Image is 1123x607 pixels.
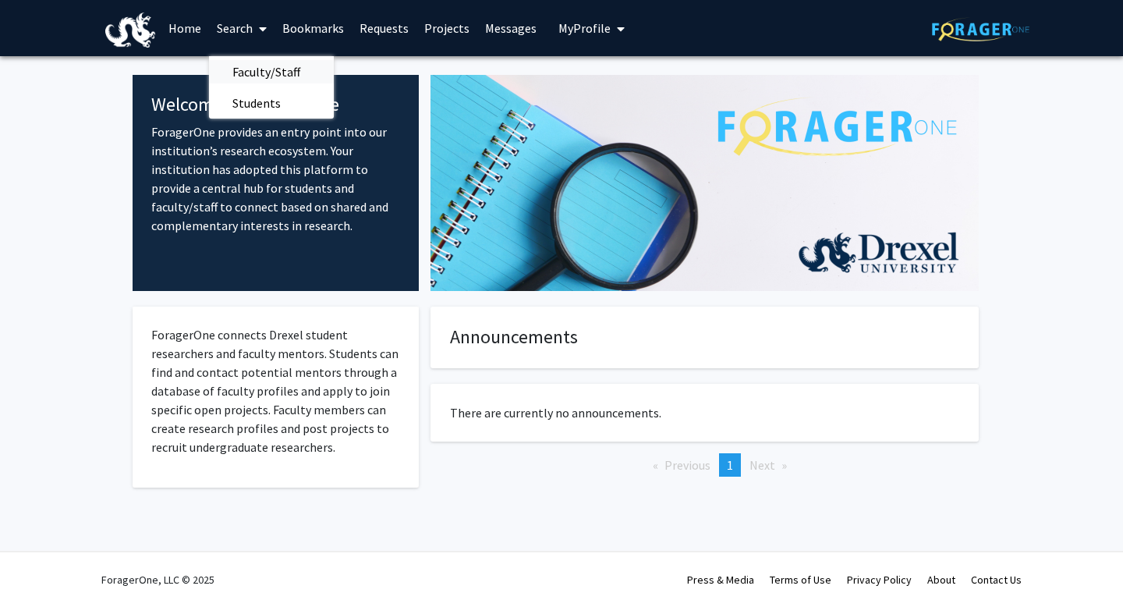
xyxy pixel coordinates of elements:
[727,457,733,473] span: 1
[209,56,324,87] span: Faculty/Staff
[770,573,831,587] a: Terms of Use
[664,457,710,473] span: Previous
[161,1,209,55] a: Home
[971,573,1022,587] a: Contact Us
[749,457,775,473] span: Next
[558,20,611,36] span: My Profile
[101,552,214,607] div: ForagerOne, LLC © 2025
[416,1,477,55] a: Projects
[209,87,304,119] span: Students
[450,403,959,422] p: There are currently no announcements.
[151,94,400,116] h4: Welcome to ForagerOne
[12,537,66,595] iframe: Chat
[847,573,912,587] a: Privacy Policy
[352,1,416,55] a: Requests
[687,573,754,587] a: Press & Media
[430,453,979,477] ul: Pagination
[151,325,400,456] p: ForagerOne connects Drexel student researchers and faculty mentors. Students can find and contact...
[927,573,955,587] a: About
[450,326,959,349] h4: Announcements
[209,60,334,83] a: Faculty/Staff
[275,1,352,55] a: Bookmarks
[209,1,275,55] a: Search
[105,12,155,48] img: Drexel University Logo
[209,91,334,115] a: Students
[932,17,1029,41] img: ForagerOne Logo
[477,1,544,55] a: Messages
[430,75,979,291] img: Cover Image
[151,122,400,235] p: ForagerOne provides an entry point into our institution’s research ecosystem. Your institution ha...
